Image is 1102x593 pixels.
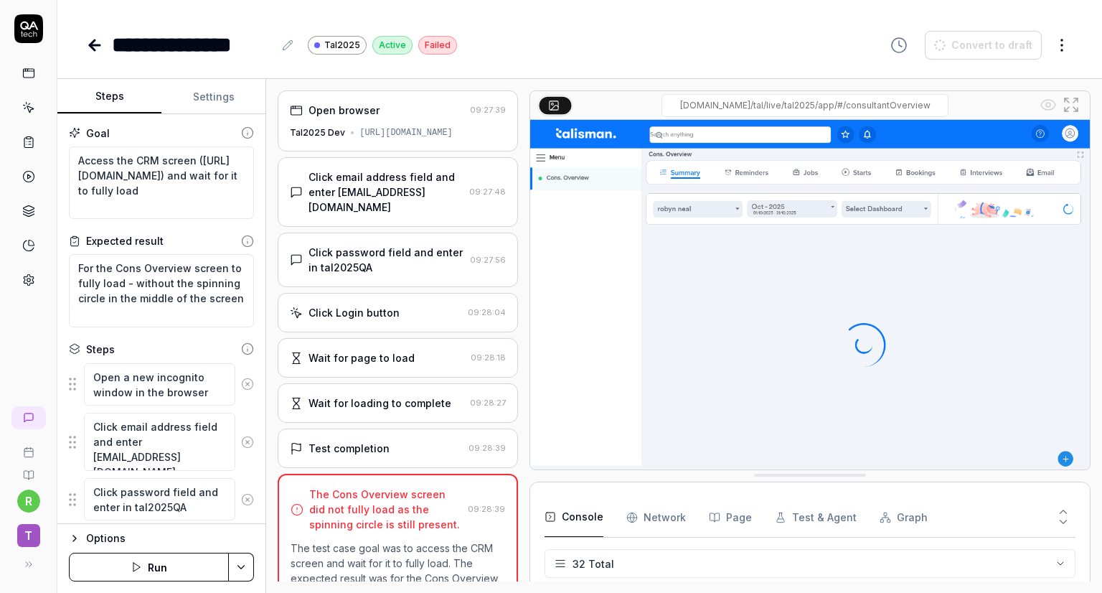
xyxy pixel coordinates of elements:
button: Remove step [235,370,259,398]
img: Screenshot [530,120,1090,470]
button: Page [709,498,752,538]
time: 09:27:39 [470,105,506,115]
time: 09:27:48 [469,187,506,197]
button: Show all interative elements [1037,93,1060,116]
div: Options [86,530,254,547]
div: Tal2025 Dev [290,126,345,139]
button: Options [69,530,254,547]
div: Goal [86,126,110,141]
a: Documentation [6,458,51,481]
time: 09:28:39 [468,504,505,514]
div: The Cons Overview screen did not fully load as the spinning circle is still present. [309,487,462,532]
button: Network [626,498,686,538]
time: 09:27:56 [470,255,506,265]
div: Active [372,36,413,55]
span: Tal2025 [324,39,360,52]
button: Graph [880,498,928,538]
div: Wait for loading to complete [309,396,451,411]
button: T [6,513,51,550]
span: T [17,524,40,547]
time: 09:28:18 [471,352,506,363]
div: Click Login button [309,305,400,320]
div: Open browser [309,103,380,118]
div: Wait for page to load [309,350,415,365]
div: Steps [86,342,115,357]
button: Open in full screen [1060,93,1083,116]
div: Suggestions [69,477,254,522]
button: r [17,490,40,513]
a: Book a call with us [6,435,51,458]
button: Console [545,498,603,538]
div: Failed [418,36,457,55]
div: Click email address field and enter [EMAIL_ADDRESS][DOMAIN_NAME] [309,169,463,215]
a: New conversation [11,406,46,429]
a: Tal2025 [308,35,367,55]
div: Suggestions [69,363,254,407]
div: Expected result [86,233,164,248]
time: 09:28:27 [470,398,506,408]
div: Test completion [309,441,390,456]
button: Settings [161,80,265,114]
button: Run [69,553,229,582]
button: Remove step [235,428,259,457]
time: 09:28:04 [468,307,506,317]
button: View version history [882,31,916,60]
div: Suggestions [69,412,254,472]
button: Remove step [235,485,259,514]
div: [URL][DOMAIN_NAME] [359,126,453,139]
time: 09:28:39 [468,443,506,453]
div: Click password field and enter in tal2025QA [309,245,464,275]
button: Test & Agent [775,498,857,538]
button: Steps [57,80,161,114]
button: Convert to draft [925,31,1042,60]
